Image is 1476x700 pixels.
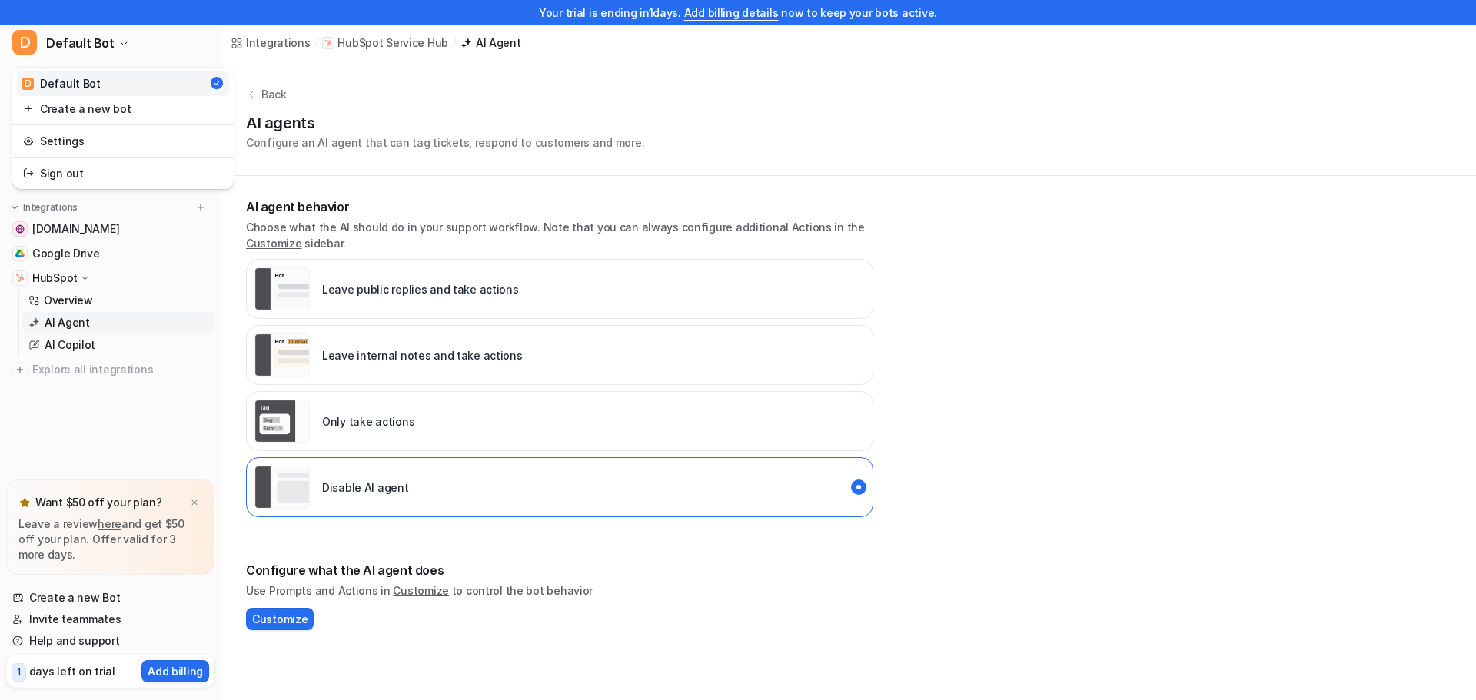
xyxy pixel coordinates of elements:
[17,128,229,154] a: Settings
[23,165,34,181] img: reset
[12,30,37,55] span: D
[17,161,229,186] a: Sign out
[22,75,101,91] div: Default Bot
[17,96,229,121] a: Create a new bot
[12,68,234,189] div: DDefault Bot
[46,32,115,54] span: Default Bot
[22,78,34,90] span: D
[23,133,34,149] img: reset
[23,101,34,117] img: reset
